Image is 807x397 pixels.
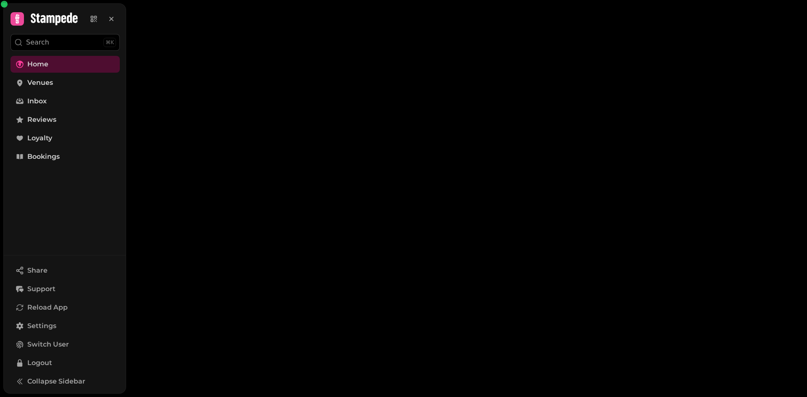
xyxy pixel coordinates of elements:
[27,133,52,143] span: Loyalty
[27,358,52,368] span: Logout
[27,321,56,331] span: Settings
[11,93,120,110] a: Inbox
[27,115,56,125] span: Reviews
[26,37,49,47] p: Search
[27,284,55,294] span: Support
[11,130,120,147] a: Loyalty
[11,111,120,128] a: Reviews
[11,74,120,91] a: Venues
[11,318,120,334] a: Settings
[11,373,120,390] button: Collapse Sidebar
[27,78,53,88] span: Venues
[11,281,120,297] button: Support
[27,376,85,386] span: Collapse Sidebar
[11,355,120,371] button: Logout
[11,56,120,73] a: Home
[27,152,60,162] span: Bookings
[27,266,47,276] span: Share
[27,339,69,350] span: Switch User
[11,299,120,316] button: Reload App
[103,38,116,47] div: ⌘K
[11,262,120,279] button: Share
[27,96,47,106] span: Inbox
[11,148,120,165] a: Bookings
[11,34,120,51] button: Search⌘K
[27,302,68,313] span: Reload App
[27,59,48,69] span: Home
[11,336,120,353] button: Switch User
